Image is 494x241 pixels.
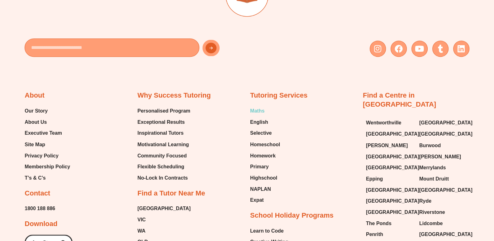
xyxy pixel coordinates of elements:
span: About Us [25,118,47,127]
span: WA [137,226,145,235]
h2: About [25,91,45,100]
span: NAPLAN [250,184,271,194]
a: [GEOGRAPHIC_DATA] [366,152,413,161]
span: [GEOGRAPHIC_DATA] [366,129,419,139]
h2: School Holiday Programs [250,211,334,220]
span: Wentworthville [366,118,401,128]
span: Executive Team [25,128,62,138]
a: [GEOGRAPHIC_DATA] [366,129,413,139]
span: Learn to Code [250,226,284,235]
a: [GEOGRAPHIC_DATA] [419,129,466,139]
a: Epping [366,174,413,183]
span: [GEOGRAPHIC_DATA] [366,185,419,195]
a: The Ponds [366,219,413,228]
a: Community Focused [137,151,190,160]
a: Penrith [366,229,413,239]
span: English [250,118,268,127]
a: Maths [250,106,280,116]
span: Community Focused [137,151,187,160]
a: Flexible Scheduling [137,162,190,171]
h2: Tutoring Services [250,91,307,100]
span: T’s & C’s [25,173,45,182]
span: Flexible Scheduling [137,162,184,171]
span: [PERSON_NAME] [419,152,461,161]
iframe: Chat Widget [390,171,494,241]
a: Membership Policy [25,162,70,171]
span: Highschool [250,173,277,182]
a: Privacy Policy [25,151,70,160]
a: [GEOGRAPHIC_DATA] [419,118,466,128]
a: Find a Centre in [GEOGRAPHIC_DATA] [363,91,436,108]
span: [GEOGRAPHIC_DATA] [366,152,419,161]
span: Expat [250,195,264,205]
a: [PERSON_NAME] [366,141,413,150]
a: About Us [25,118,70,127]
a: Primary [250,162,280,171]
a: Personalised Program [137,106,190,116]
a: 1800 188 886 [25,204,55,213]
span: Maths [250,106,264,116]
span: [GEOGRAPHIC_DATA] [366,207,419,217]
a: Expat [250,195,280,205]
span: Merrylands [419,163,446,172]
a: Homeschool [250,140,280,149]
a: English [250,118,280,127]
a: T’s & C’s [25,173,70,182]
span: Inspirational Tutors [137,128,183,138]
span: [PERSON_NAME] [366,141,408,150]
a: [PERSON_NAME] [419,152,466,161]
a: Highschool [250,173,280,182]
span: [GEOGRAPHIC_DATA] [366,196,419,205]
a: Wentworthville [366,118,413,128]
span: The Ponds [366,219,392,228]
a: Homework [250,151,280,160]
a: [GEOGRAPHIC_DATA] [366,185,413,195]
span: Exceptional Results [137,118,185,127]
span: [GEOGRAPHIC_DATA] [419,129,473,139]
a: Learn to Code [250,226,289,235]
span: Epping [366,174,383,183]
a: VIC [137,215,191,224]
a: Merrylands [419,163,466,172]
span: Penrith [366,229,383,239]
a: Executive Team [25,128,70,138]
a: [GEOGRAPHIC_DATA] [137,204,191,213]
a: Exceptional Results [137,118,190,127]
span: Homework [250,151,276,160]
span: No-Lock In Contracts [137,173,188,182]
span: VIC [137,215,146,224]
span: Selective [250,128,272,138]
h2: Download [25,219,57,228]
span: Our Story [25,106,48,116]
span: Primary [250,162,269,171]
a: Motivational Learning [137,140,190,149]
span: Privacy Policy [25,151,59,160]
span: Burwood [419,141,441,150]
h2: Why Success Tutoring [137,91,211,100]
a: [GEOGRAPHIC_DATA] [366,207,413,217]
form: New Form [25,38,244,60]
span: Site Map [25,140,45,149]
a: Burwood [419,141,466,150]
span: [GEOGRAPHIC_DATA] [419,118,473,128]
a: [GEOGRAPHIC_DATA] [366,196,413,205]
h2: Find a Tutor Near Me [137,189,205,198]
span: [GEOGRAPHIC_DATA] [366,163,419,172]
a: NAPLAN [250,184,280,194]
a: Site Map [25,140,70,149]
a: Selective [250,128,280,138]
a: Our Story [25,106,70,116]
span: Motivational Learning [137,140,189,149]
a: WA [137,226,191,235]
a: Inspirational Tutors [137,128,190,138]
a: No-Lock In Contracts [137,173,190,182]
h2: Contact [25,189,50,198]
a: [GEOGRAPHIC_DATA] [366,163,413,172]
